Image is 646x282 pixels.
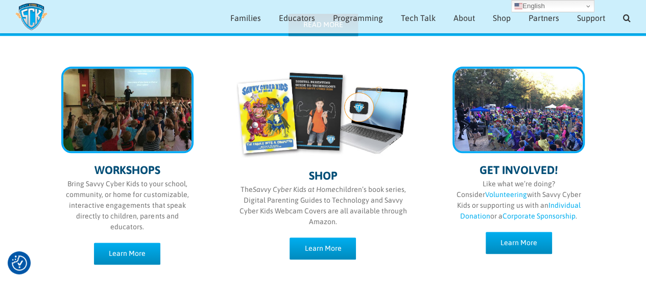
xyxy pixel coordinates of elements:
span: WORKSHOPS [94,163,160,177]
span: SHOP [308,169,337,182]
span: About [453,14,475,22]
a: Learn More [486,232,552,254]
span: Shop [493,14,511,22]
img: programming-sm [63,69,192,151]
span: Learn More [304,244,341,253]
span: Families [230,14,261,22]
img: get-involved-sm [454,69,583,151]
span: Support [577,14,605,22]
a: Learn More [94,243,160,265]
a: Volunteering [485,190,527,199]
a: Learn More [290,237,356,259]
img: Savvy Cyber Kids Logo [15,3,47,31]
span: Programming [333,14,383,22]
i: Savvy Cyber Kids at Home [252,185,335,193]
span: Partners [529,14,559,22]
span: Tech Talk [401,14,436,22]
img: shop-sm [236,69,410,159]
button: Consent Preferences [12,255,27,271]
span: Educators [279,14,315,22]
img: en [514,2,522,10]
span: GET INVOLVED! [480,163,558,177]
img: Revisit consent button [12,255,27,271]
span: Learn More [109,249,146,258]
span: Learn More [500,238,537,247]
p: Bring Savvy Cyber Kids to your school, community, or home for customizable, interactive engagemen... [61,179,194,232]
a: Corporate Sponsorship [503,212,576,220]
p: The children’s book series, Digital Parenting Guides to Technology and Savvy Cyber Kids Webcam Co... [236,184,410,227]
p: Like what we’re doing? Consider with Savvy Cyber Kids or supporting us with an or a . [452,179,585,222]
a: Individual Donation [460,201,581,220]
